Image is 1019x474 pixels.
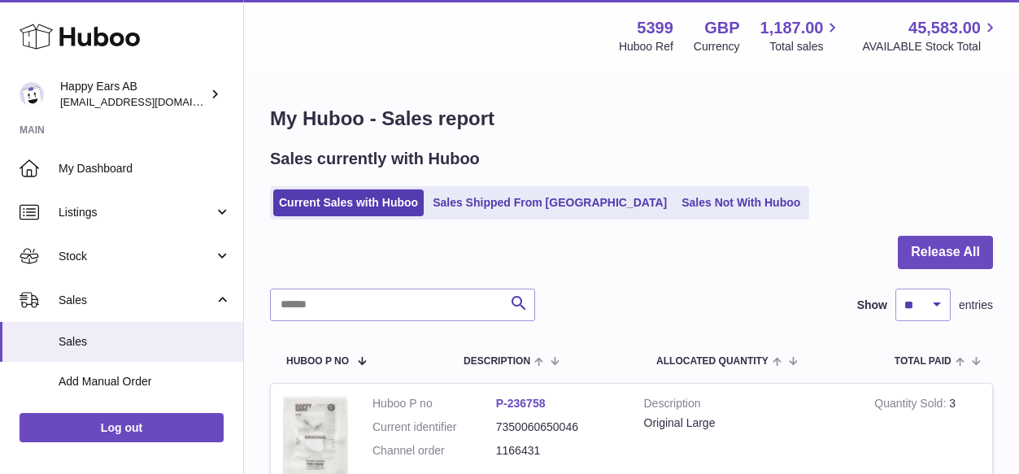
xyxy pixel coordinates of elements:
[60,79,207,110] div: Happy Ears AB
[372,420,496,435] dt: Current identifier
[862,17,999,54] a: 45,583.00 AVAILABLE Stock Total
[644,396,851,415] strong: Description
[496,420,620,435] dd: 7350060650046
[760,17,843,54] a: 1,187.00 Total sales
[59,249,214,264] span: Stock
[273,189,424,216] a: Current Sales with Huboo
[59,374,231,389] span: Add Manual Order
[270,148,480,170] h2: Sales currently with Huboo
[644,415,851,431] div: Original Large
[760,17,824,39] span: 1,187.00
[637,17,673,39] strong: 5399
[496,397,546,410] a: P-236758
[908,17,981,39] span: 45,583.00
[619,39,673,54] div: Huboo Ref
[427,189,673,216] a: Sales Shipped From [GEOGRAPHIC_DATA]
[60,95,239,108] span: [EMAIL_ADDRESS][DOMAIN_NAME]
[372,396,496,411] dt: Huboo P no
[464,356,530,367] span: Description
[59,334,231,350] span: Sales
[59,293,214,308] span: Sales
[286,356,349,367] span: Huboo P no
[20,82,44,107] img: 3pl@happyearsearplugs.com
[704,17,739,39] strong: GBP
[862,39,999,54] span: AVAILABLE Stock Total
[496,443,620,459] dd: 1166431
[694,39,740,54] div: Currency
[959,298,993,313] span: entries
[769,39,842,54] span: Total sales
[676,189,806,216] a: Sales Not With Huboo
[270,106,993,132] h1: My Huboo - Sales report
[59,161,231,176] span: My Dashboard
[372,443,496,459] dt: Channel order
[656,356,769,367] span: ALLOCATED Quantity
[59,205,214,220] span: Listings
[857,298,887,313] label: Show
[874,397,949,414] strong: Quantity Sold
[20,413,224,442] a: Log out
[895,356,952,367] span: Total paid
[898,236,993,269] button: Release All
